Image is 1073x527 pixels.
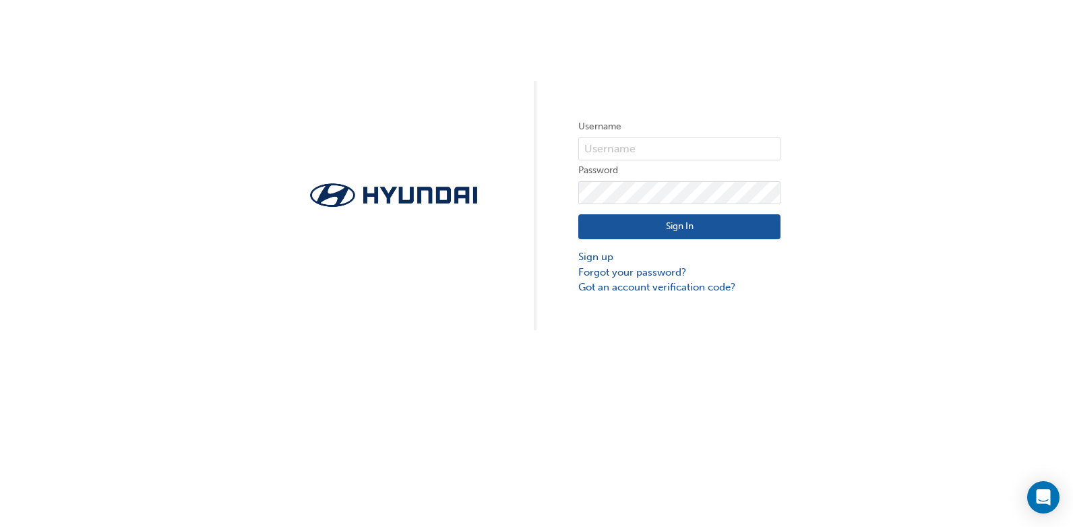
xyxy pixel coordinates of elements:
img: Trak [293,179,495,211]
input: Username [578,137,780,160]
div: Open Intercom Messenger [1027,481,1060,514]
a: Got an account verification code? [578,280,780,295]
a: Forgot your password? [578,265,780,280]
label: Password [578,162,780,179]
a: Sign up [578,249,780,265]
button: Sign In [578,214,780,240]
label: Username [578,119,780,135]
